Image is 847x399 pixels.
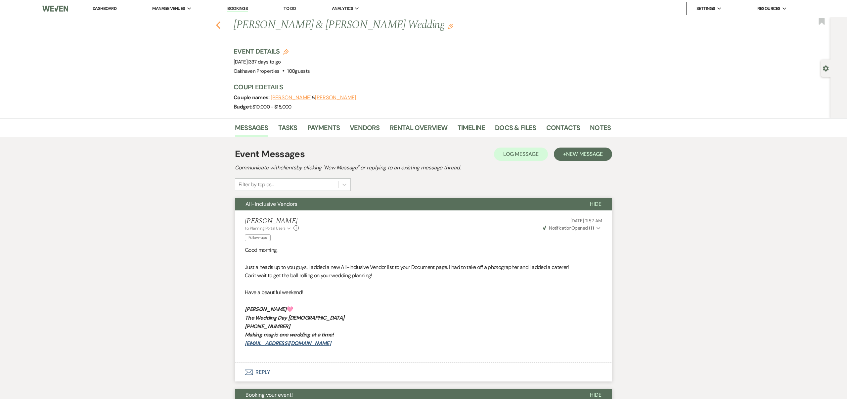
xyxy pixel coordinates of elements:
em: [PHONE_NUMBER] [245,323,290,330]
a: [EMAIL_ADDRESS][DOMAIN_NAME] [245,340,331,347]
button: Open lead details [823,65,829,71]
span: [DATE] 11:57 AM [570,218,602,224]
p: Just a heads up to you guys, I added a new All-Inclusive Vendor list to your Document page. I had... [245,263,602,272]
h1: Event Messages [235,147,305,161]
span: Opened [543,225,594,231]
p: Have a beautiful weekend! [245,288,602,297]
p: Good morning, [245,246,602,254]
button: NotificationOpened (1) [542,225,602,232]
button: to: Planning Portal Users [245,225,292,231]
button: All-Inclusive Vendors [235,198,579,210]
p: Can't wait to get the ball rolling on your wedding planning! [245,271,602,280]
em: The Wedding Day [DEMOGRAPHIC_DATA] [245,314,344,321]
span: Manage Venues [152,5,185,12]
span: Log Message [503,151,539,157]
a: Docs & Files [495,122,536,137]
button: Log Message [494,148,548,161]
span: & [271,94,356,101]
span: Booking your event! [245,391,293,398]
a: Payments [307,122,340,137]
div: Filter by topics... [239,181,274,189]
span: to: Planning Portal Users [245,226,286,231]
strong: ( 1 ) [589,225,594,231]
a: Notes [590,122,611,137]
span: Notification [549,225,571,231]
a: Messages [235,122,268,137]
span: Follow-ups [245,234,271,241]
span: New Message [566,151,603,157]
span: All-Inclusive Vendors [245,200,297,207]
a: Bookings [227,6,248,12]
a: Contacts [546,122,580,137]
span: Budget: [234,103,252,110]
button: Edit [448,23,453,29]
span: 🩷 [287,306,293,313]
span: [DATE] [234,59,281,65]
button: [PERSON_NAME] [271,95,312,100]
h3: Event Details [234,47,310,56]
img: Weven Logo [42,2,68,16]
span: Hide [590,200,602,207]
a: Tasks [278,122,297,137]
em: Making magic one wedding at a time! [245,331,334,338]
a: Timeline [458,122,485,137]
a: Dashboard [93,6,116,11]
button: Hide [579,198,612,210]
span: Couple names: [234,94,271,101]
em: [PERSON_NAME] [245,306,287,313]
a: To Do [284,6,296,11]
span: $10,000 - $15,000 [252,104,291,110]
span: Settings [696,5,715,12]
button: Reply [235,363,612,381]
span: Resources [757,5,780,12]
a: Rental Overview [390,122,448,137]
span: 337 days to go [249,59,281,65]
a: Vendors [350,122,379,137]
button: +New Message [554,148,612,161]
span: Oakhaven Properties [234,68,280,74]
span: Hide [590,391,602,398]
h5: [PERSON_NAME] [245,217,299,225]
h2: Communicate with clients by clicking "New Message" or replying to an existing message thread. [235,164,612,172]
span: | [247,59,281,65]
span: 100 guests [287,68,310,74]
h1: [PERSON_NAME] & [PERSON_NAME] Wedding [234,17,530,33]
span: Analytics [332,5,353,12]
h3: Couple Details [234,82,604,92]
button: [PERSON_NAME] [315,95,356,100]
